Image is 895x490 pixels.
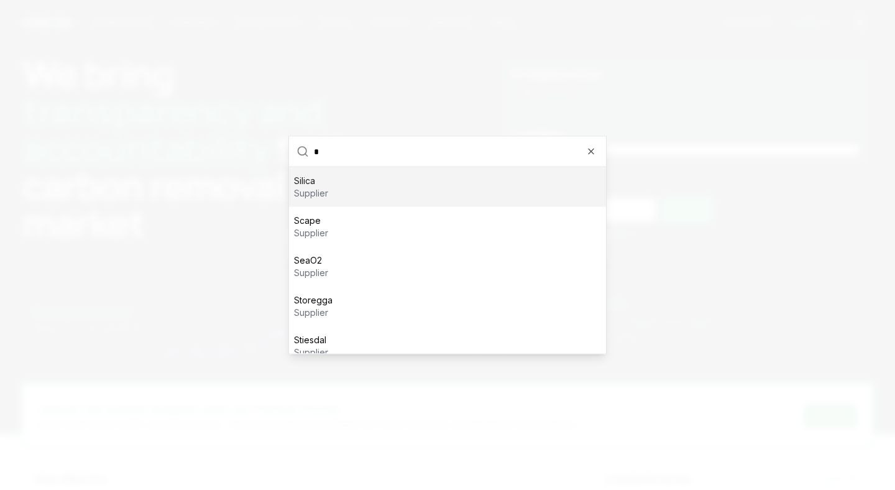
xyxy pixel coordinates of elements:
[294,334,328,346] p: Stiesdal
[294,267,328,279] p: supplier
[294,307,333,319] p: supplier
[294,227,328,239] p: supplier
[294,187,328,200] p: supplier
[294,346,328,359] p: supplier
[294,294,333,307] p: Storegga
[294,254,328,267] p: SeaO2
[294,215,328,227] p: Scape
[294,175,328,187] p: Silica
